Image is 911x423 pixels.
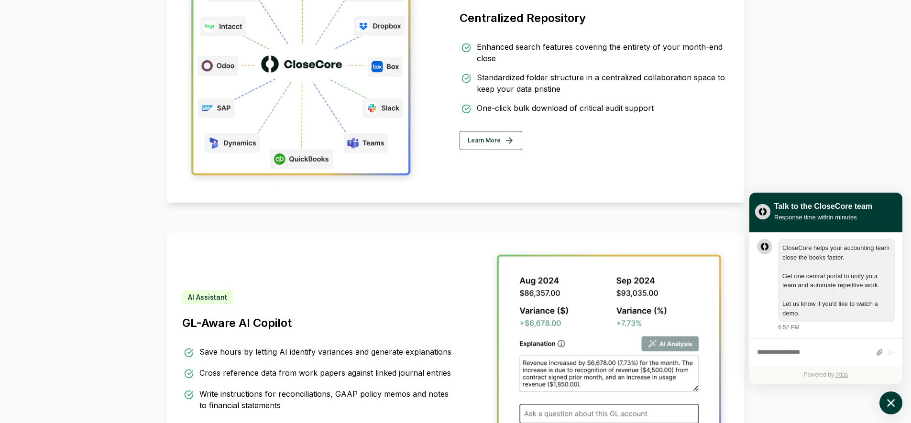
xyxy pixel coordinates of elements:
div: Cross reference data from work papers against linked journal entries [199,367,451,379]
div: AI Assistant [182,290,233,304]
div: atlas-window [749,193,902,384]
div: atlas-message [757,239,895,332]
div: Write instructions for reconciliations, GAAP policy memos and notes to financial statements [199,388,452,411]
div: Save hours by letting AI identify variances and generate explanations [199,346,451,358]
div: Friday, August 15, 6:52 PM [778,239,895,332]
button: Learn More [460,131,522,150]
button: atlas-launcher [879,391,902,414]
div: Standardized folder structure in a centralized collaboration space to keep your data pristine [477,72,729,95]
div: atlas-composer [757,344,895,361]
h3: Centralized Repository [460,11,729,26]
div: atlas-message-text [782,243,890,318]
a: Learn More [460,131,729,150]
div: atlas-message-bubble [778,239,895,322]
div: One-click bulk download of critical audit support [477,102,654,114]
div: Enhanced search features covering the entirety of your month-end close [477,41,729,64]
a: Atlas [835,371,848,378]
div: atlas-ticket [749,233,902,384]
div: 6:52 PM [778,323,800,332]
img: yblje5SQxOoZuw2TcITt_icon.png [755,204,770,219]
div: Powered by [749,366,902,384]
button: Attach files by clicking or dropping files here [876,348,883,357]
div: Talk to the CloseCore team [774,201,872,212]
div: Response time within minutes [774,212,872,222]
h3: GL-Aware AI Copilot [182,315,452,331]
div: atlas-message-author-avatar [757,239,772,254]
